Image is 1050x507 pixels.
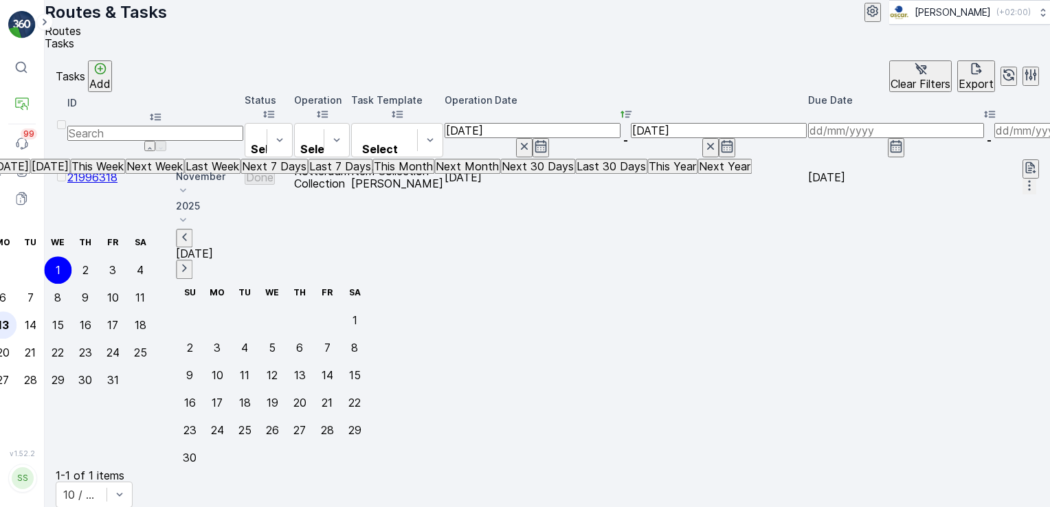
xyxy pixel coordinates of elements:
[187,341,193,354] div: 2
[341,279,368,306] th: Saturday
[808,123,984,138] input: dd/mm/yyyy
[203,279,231,306] th: Monday
[78,374,92,386] div: 30
[631,123,807,138] input: dd/mm/yyyy
[266,424,279,436] div: 26
[294,369,306,381] div: 13
[286,279,313,306] th: Thursday
[231,279,258,306] th: Tuesday
[891,78,950,90] p: Clear Filters
[242,160,306,172] p: Next 7 Days
[183,451,197,464] div: 30
[996,7,1031,18] p: ( +02:00 )
[500,159,575,174] button: Next 30 Days
[436,160,499,172] p: Next Month
[889,60,952,92] button: Clear Filters
[126,229,154,256] th: Saturday
[25,319,36,331] div: 14
[67,96,243,110] p: ID
[293,396,306,409] div: 20
[56,264,60,276] div: 1
[45,1,167,23] p: Routes & Tasks
[322,369,333,381] div: 14
[351,341,358,354] div: 8
[251,143,287,155] p: Select
[45,24,81,38] span: Routes
[30,159,70,174] button: Tomorrow
[109,264,116,276] div: 3
[647,159,697,174] button: This Year
[241,341,248,354] div: 4
[623,134,628,146] p: -
[176,170,368,183] p: November
[269,341,276,354] div: 5
[184,396,196,409] div: 16
[107,291,119,304] div: 10
[238,424,252,436] div: 25
[372,159,434,174] button: This Month
[126,160,183,172] p: Next Week
[445,123,621,138] input: dd/mm/yyyy
[107,346,120,359] div: 24
[183,424,197,436] div: 23
[27,291,34,304] div: 7
[357,143,403,155] p: Select
[54,291,61,304] div: 8
[313,279,341,306] th: Friday
[32,160,69,172] p: [DATE]
[374,160,433,172] p: This Month
[212,369,223,381] div: 10
[82,264,89,276] div: 2
[267,396,278,409] div: 19
[67,126,243,141] input: Search
[89,78,111,90] p: Add
[434,159,500,174] button: Next Month
[649,160,696,172] p: This Year
[134,346,147,359] div: 25
[321,424,334,436] div: 28
[186,369,193,381] div: 9
[211,424,224,436] div: 24
[82,291,89,304] div: 9
[294,93,350,107] p: Operation
[296,341,303,354] div: 6
[79,346,92,359] div: 23
[80,319,91,331] div: 16
[25,346,36,359] div: 21
[214,341,221,354] div: 3
[52,319,64,331] div: 15
[88,60,112,92] button: Add
[987,134,992,146] p: -
[308,159,372,174] button: Last 7 Days
[915,5,991,19] p: [PERSON_NAME]
[71,160,124,172] p: This Week
[697,159,752,174] button: Next Year
[176,248,368,260] p: [DATE]
[502,160,574,172] p: Next 30 Days
[16,229,44,256] th: Tuesday
[8,130,36,157] a: 99
[267,369,278,381] div: 12
[125,159,184,174] button: Next Week
[699,160,750,172] p: Next Year
[322,396,333,409] div: 21
[184,159,241,174] button: Last Week
[348,424,361,436] div: 29
[309,160,371,172] p: Last 7 Days
[107,374,119,386] div: 31
[45,36,74,50] span: Tasks
[889,5,909,20] img: basis-logo_rgb2x.png
[176,279,203,306] th: Sunday
[52,374,65,386] div: 29
[176,199,368,213] p: 2025
[241,159,308,174] button: Next 7 Days
[8,11,36,38] img: logo
[107,319,118,331] div: 17
[240,369,249,381] div: 11
[23,128,34,139] p: 99
[300,143,336,155] p: Select
[52,346,64,359] div: 22
[137,264,144,276] div: 4
[24,374,37,386] div: 28
[293,424,306,436] div: 27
